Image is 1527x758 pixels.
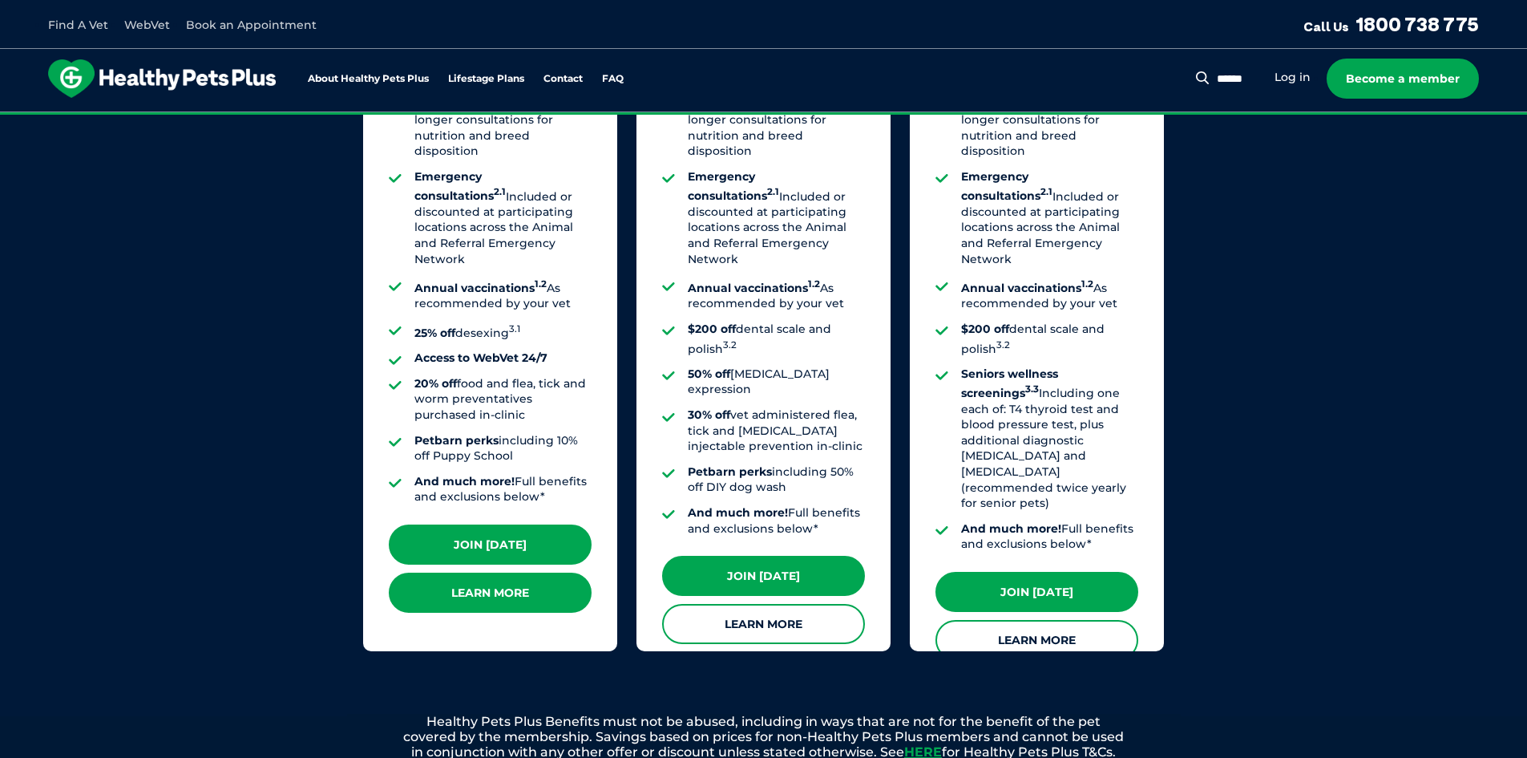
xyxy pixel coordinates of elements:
[448,74,524,84] a: Lifestage Plans
[688,464,865,496] li: including 50% off DIY dog wash
[688,322,865,357] li: dental scale and polish
[961,367,1138,512] li: Including one each of: T4 thyroid test and blood pressure test, plus additional diagnostic [MEDIC...
[961,169,1138,267] li: Included or discounted at participating locations across the Animal and Referral Emergency Network
[414,376,592,424] li: food and flea, tick and worm preventatives purchased in-clinic
[961,521,1061,536] strong: And much more!
[389,525,592,565] a: Join [DATE]
[935,620,1138,660] a: Learn More
[961,367,1058,400] strong: Seniors wellness screenings
[688,407,865,455] li: vet administered flea, tick and [MEDICAL_DATA] injectable prevention in-clinic
[389,573,592,613] a: Learn More
[535,278,547,290] sup: 1.2
[996,339,1010,351] sup: 3.2
[688,464,772,479] strong: Petbarn perks
[961,77,1138,160] li: Including longer consultations for nutrition and breed disposition
[186,18,317,32] a: Book an Appointment
[414,351,547,365] strong: Access to WebVet 24/7
[1040,187,1052,198] sup: 2.1
[662,604,865,644] a: Learn More
[961,521,1138,553] li: Full benefits and exclusions below*
[509,323,520,334] sup: 3.1
[961,277,1138,312] li: As recommended by your vet
[1025,383,1039,395] sup: 3.3
[961,169,1052,203] strong: Emergency consultations
[494,187,506,198] sup: 2.1
[602,74,624,84] a: FAQ
[48,18,108,32] a: Find A Vet
[1303,12,1479,36] a: Call Us1800 738 775
[1193,70,1213,86] button: Search
[961,322,1138,357] li: dental scale and polish
[124,18,170,32] a: WebVet
[688,367,730,381] strong: 50% off
[543,74,583,84] a: Contact
[688,367,865,398] li: [MEDICAL_DATA] expression
[414,433,592,464] li: including 10% off Puppy School
[414,169,592,267] li: Included or discounted at participating locations across the Animal and Referral Emergency Network
[1081,278,1093,290] sup: 1.2
[1275,70,1311,85] a: Log in
[414,376,457,391] strong: 20% off
[688,322,736,336] strong: $200 off
[688,505,865,537] li: Full benefits and exclusions below*
[767,187,779,198] sup: 2.1
[688,77,865,160] li: Including longer consultations for nutrition and breed disposition
[1327,59,1479,99] a: Become a member
[688,277,865,312] li: As recommended by your vet
[414,77,592,160] li: Including longer consultations for nutrition and breed disposition
[961,322,1009,336] strong: $200 off
[414,322,592,341] li: desexing
[688,169,865,267] li: Included or discounted at participating locations across the Animal and Referral Emergency Network
[961,281,1093,295] strong: Annual vaccinations
[688,169,779,203] strong: Emergency consultations
[688,505,788,520] strong: And much more!
[662,556,865,596] a: Join [DATE]
[414,474,515,488] strong: And much more!
[1303,18,1349,34] span: Call Us
[935,572,1138,612] a: Join [DATE]
[414,277,592,312] li: As recommended by your vet
[308,74,429,84] a: About Healthy Pets Plus
[688,281,820,295] strong: Annual vaccinations
[723,339,737,351] sup: 3.2
[414,474,592,505] li: Full benefits and exclusions below*
[688,407,730,422] strong: 30% off
[464,112,1063,127] span: Proactive, preventative wellness program designed to keep your pet healthier and happier for longer
[808,278,820,290] sup: 1.2
[48,59,276,98] img: hpp-logo
[414,326,455,340] strong: 25% off
[414,281,547,295] strong: Annual vaccinations
[414,169,506,203] strong: Emergency consultations
[414,433,499,448] strong: Petbarn perks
